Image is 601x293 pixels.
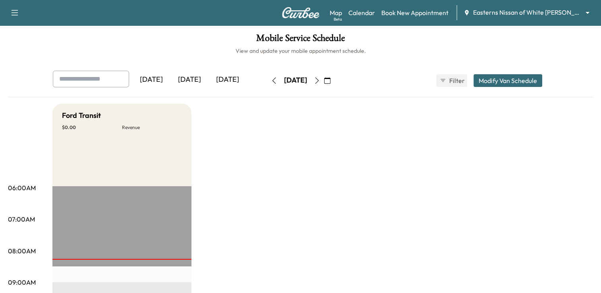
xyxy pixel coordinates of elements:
a: Book New Appointment [381,8,448,17]
h6: View and update your mobile appointment schedule. [8,47,593,55]
div: Beta [334,16,342,22]
p: $ 0.00 [62,124,122,131]
img: Curbee Logo [282,7,320,18]
div: [DATE] [132,71,170,89]
h1: Mobile Service Schedule [8,33,593,47]
button: Modify Van Schedule [473,74,542,87]
div: [DATE] [170,71,209,89]
h5: Ford Transit [62,110,101,121]
button: Filter [436,74,467,87]
p: 08:00AM [8,246,36,256]
p: 09:00AM [8,278,36,287]
p: 07:00AM [8,214,35,224]
p: 06:00AM [8,183,36,193]
span: Filter [449,76,464,85]
a: Calendar [348,8,375,17]
div: [DATE] [284,75,307,85]
p: Revenue [122,124,182,131]
div: [DATE] [209,71,247,89]
span: Easterns Nissan of White [PERSON_NAME] [473,8,582,17]
a: MapBeta [330,8,342,17]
